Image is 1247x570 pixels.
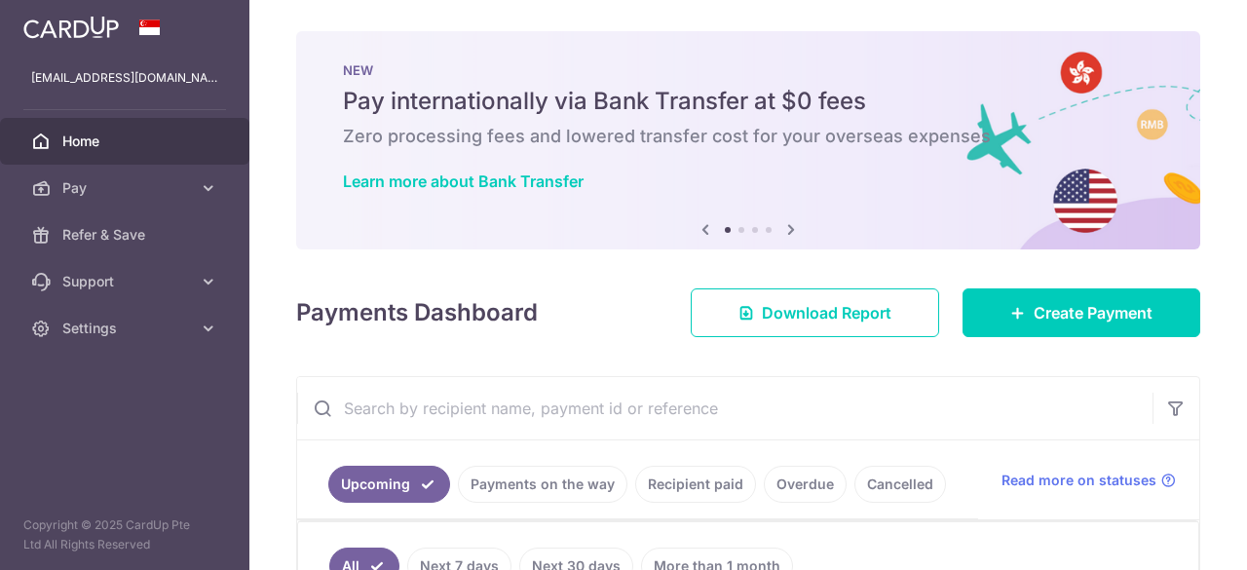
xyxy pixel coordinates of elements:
[762,301,891,324] span: Download Report
[764,466,847,503] a: Overdue
[31,68,218,88] p: [EMAIL_ADDRESS][DOMAIN_NAME]
[62,319,191,338] span: Settings
[23,16,119,39] img: CardUp
[328,466,450,503] a: Upcoming
[296,295,538,330] h4: Payments Dashboard
[635,466,756,503] a: Recipient paid
[297,377,1153,439] input: Search by recipient name, payment id or reference
[963,288,1200,337] a: Create Payment
[62,132,191,151] span: Home
[458,466,627,503] a: Payments on the way
[854,466,946,503] a: Cancelled
[343,171,584,191] a: Learn more about Bank Transfer
[343,125,1153,148] h6: Zero processing fees and lowered transfer cost for your overseas expenses
[343,62,1153,78] p: NEW
[62,272,191,291] span: Support
[296,31,1200,249] img: Bank transfer banner
[1001,471,1156,490] span: Read more on statuses
[343,86,1153,117] h5: Pay internationally via Bank Transfer at $0 fees
[62,178,191,198] span: Pay
[1034,301,1153,324] span: Create Payment
[691,288,939,337] a: Download Report
[1001,471,1176,490] a: Read more on statuses
[62,225,191,245] span: Refer & Save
